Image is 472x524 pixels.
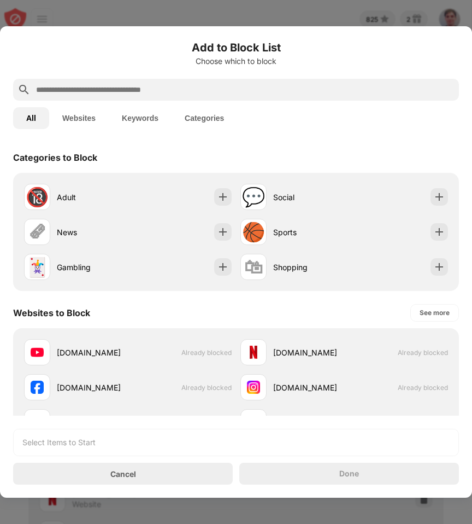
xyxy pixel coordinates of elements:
img: favicons [31,346,44,359]
button: All [13,107,49,129]
div: 🔞 [26,186,49,208]
div: 🛍 [244,256,263,278]
img: favicons [247,346,260,359]
div: Gambling [57,261,128,273]
div: Choose which to block [13,57,459,66]
div: See more [420,307,450,318]
div: Social [273,191,344,203]
div: Shopping [273,261,344,273]
h6: Add to Block List [13,39,459,56]
div: [DOMAIN_NAME] [273,382,344,393]
img: favicons [247,381,260,394]
span: Already blocked [398,383,448,392]
div: Done [339,469,359,478]
div: Adult [57,191,128,203]
div: [DOMAIN_NAME] [57,382,128,393]
div: [DOMAIN_NAME] [57,347,128,358]
div: 🏀 [242,221,265,243]
div: Select Items to Start [22,437,96,448]
span: Already blocked [181,348,232,357]
div: 🗞 [28,221,46,243]
span: Already blocked [398,348,448,357]
div: Sports [273,226,344,238]
div: Cancel [110,469,136,479]
button: Websites [49,107,109,129]
div: [DOMAIN_NAME] [273,347,344,358]
div: News [57,226,128,238]
div: 💬 [242,186,265,208]
button: Categories [172,107,237,129]
span: Already blocked [181,383,232,392]
button: Keywords [109,107,172,129]
div: Categories to Block [13,152,97,163]
div: Websites to Block [13,307,90,318]
div: 🃏 [26,256,49,278]
img: favicons [31,381,44,394]
img: search.svg [17,83,31,96]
